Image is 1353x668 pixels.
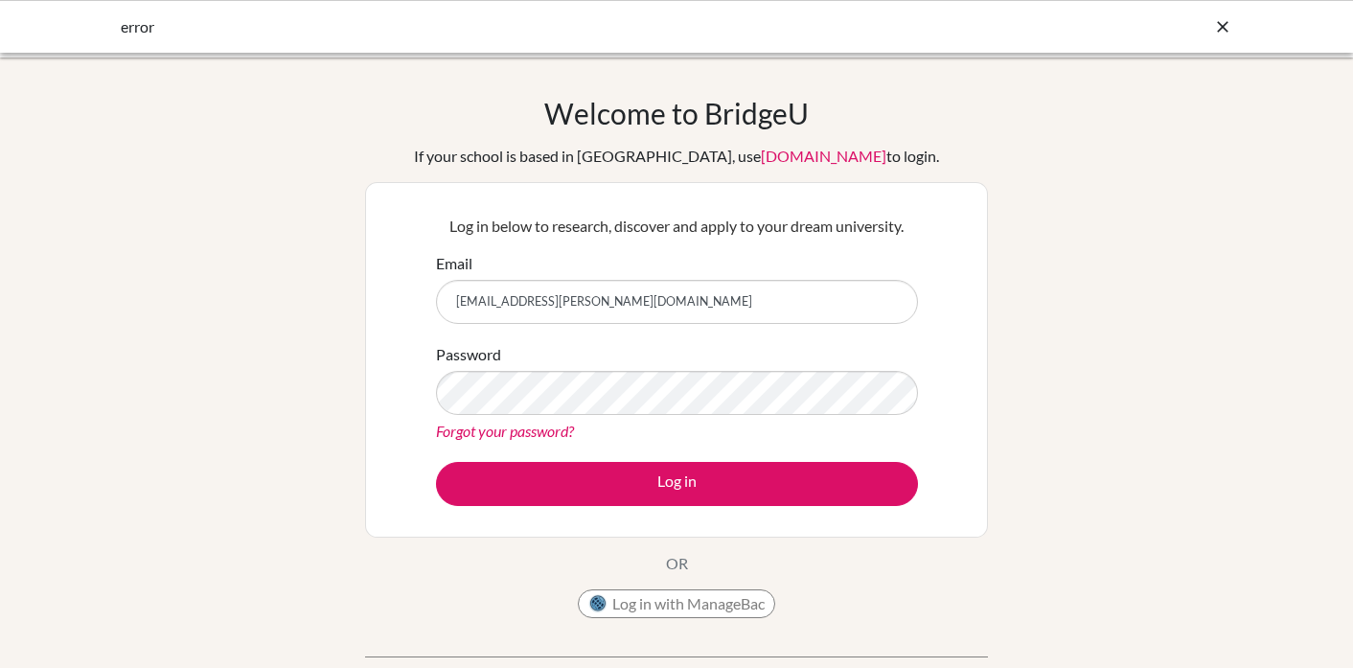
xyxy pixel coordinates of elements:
[578,589,775,618] button: Log in with ManageBac
[666,552,688,575] p: OR
[436,422,574,440] a: Forgot your password?
[414,145,939,168] div: If your school is based in [GEOGRAPHIC_DATA], use to login.
[436,252,472,275] label: Email
[436,343,501,366] label: Password
[436,215,918,238] p: Log in below to research, discover and apply to your dream university.
[436,462,918,506] button: Log in
[544,96,809,130] h1: Welcome to BridgeU
[761,147,886,165] a: [DOMAIN_NAME]
[121,15,945,38] div: error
